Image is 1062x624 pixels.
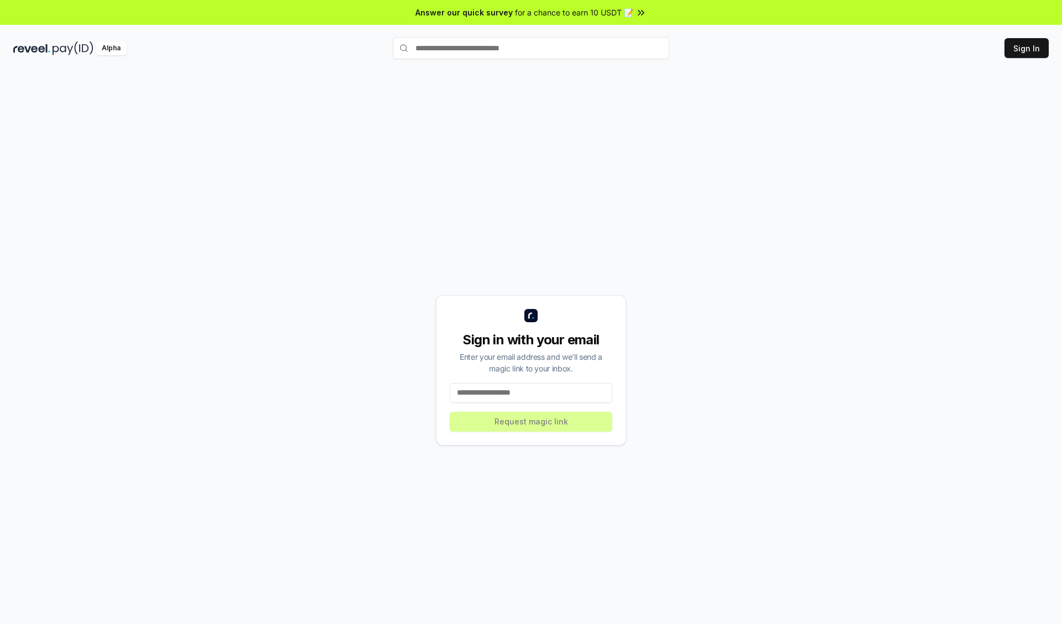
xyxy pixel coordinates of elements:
img: logo_small [524,309,538,322]
img: reveel_dark [13,41,50,55]
div: Sign in with your email [450,331,612,349]
div: Enter your email address and we’ll send a magic link to your inbox. [450,351,612,374]
button: Sign In [1004,38,1049,58]
img: pay_id [53,41,93,55]
div: Alpha [96,41,127,55]
span: Answer our quick survey [415,7,513,18]
span: for a chance to earn 10 USDT 📝 [515,7,633,18]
